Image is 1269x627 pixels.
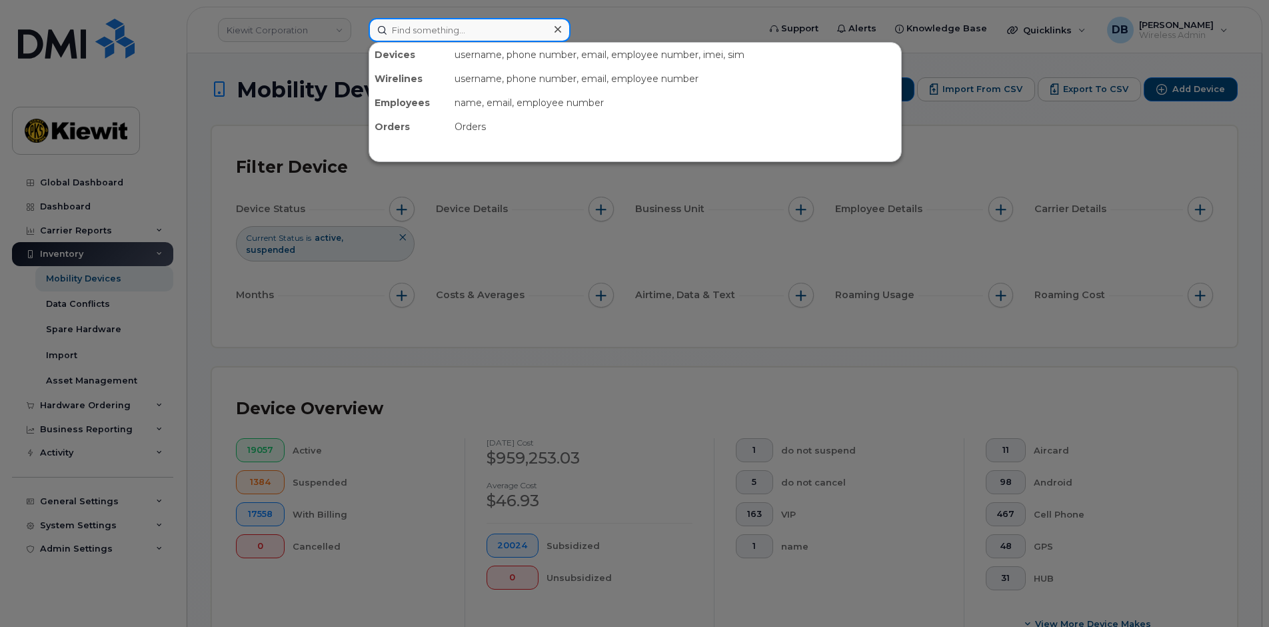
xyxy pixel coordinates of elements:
[449,67,901,91] div: username, phone number, email, employee number
[369,67,449,91] div: Wirelines
[369,91,449,115] div: Employees
[369,115,449,139] div: Orders
[1211,569,1259,617] iframe: Messenger Launcher
[449,91,901,115] div: name, email, employee number
[449,43,901,67] div: username, phone number, email, employee number, imei, sim
[369,43,449,67] div: Devices
[449,115,901,139] div: Orders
